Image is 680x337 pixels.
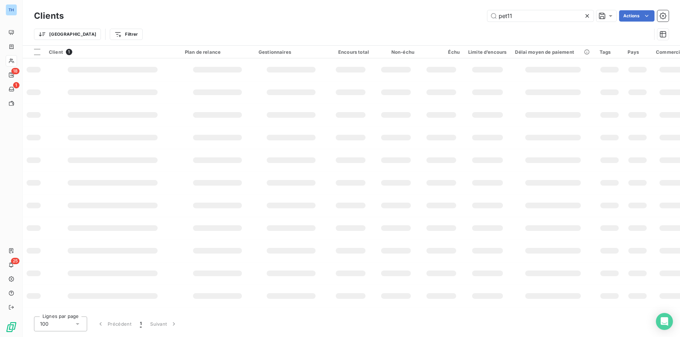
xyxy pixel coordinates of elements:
div: Pays [628,49,647,55]
button: Filtrer [110,29,142,40]
button: Précédent [93,316,136,331]
button: Actions [619,10,654,22]
span: 18 [11,68,19,74]
span: 100 [40,320,49,327]
div: Gestionnaires [259,49,324,55]
img: Logo LeanPay [6,321,17,333]
div: Encours total [332,49,369,55]
div: Open Intercom Messenger [656,313,673,330]
span: 1 [13,82,19,88]
h3: Clients [34,10,64,22]
span: Client [49,49,63,55]
span: 25 [11,258,19,264]
div: Plan de relance [185,49,250,55]
div: Échu [423,49,460,55]
span: 1 [140,320,142,327]
div: Non-échu [378,49,414,55]
button: Suivant [146,316,182,331]
div: Limite d’encours [468,49,506,55]
button: 1 [136,316,146,331]
div: Délai moyen de paiement [515,49,591,55]
div: Tags [600,49,619,55]
input: Rechercher [487,10,594,22]
button: [GEOGRAPHIC_DATA] [34,29,101,40]
div: TH [6,4,17,16]
span: 1 [66,49,72,55]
